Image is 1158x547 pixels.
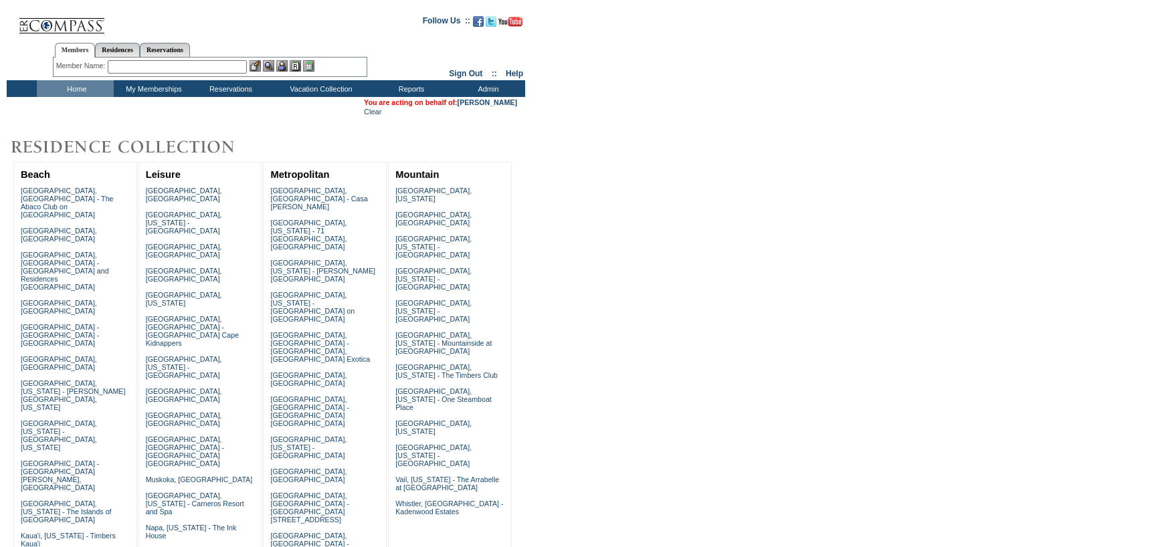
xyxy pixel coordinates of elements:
[395,187,472,203] a: [GEOGRAPHIC_DATA], [US_STATE]
[146,387,222,403] a: [GEOGRAPHIC_DATA], [GEOGRAPHIC_DATA]
[250,60,261,72] img: b_edit.gif
[486,16,496,27] img: Follow us on Twitter
[303,60,314,72] img: b_calculator.gif
[395,267,472,291] a: [GEOGRAPHIC_DATA], [US_STATE] - [GEOGRAPHIC_DATA]
[270,219,347,251] a: [GEOGRAPHIC_DATA], [US_STATE] - 71 [GEOGRAPHIC_DATA], [GEOGRAPHIC_DATA]
[146,291,222,307] a: [GEOGRAPHIC_DATA], [US_STATE]
[486,20,496,28] a: Follow us on Twitter
[114,80,191,97] td: My Memberships
[146,169,181,180] a: Leisure
[21,251,109,291] a: [GEOGRAPHIC_DATA], [GEOGRAPHIC_DATA] - [GEOGRAPHIC_DATA] and Residences [GEOGRAPHIC_DATA]
[18,7,105,34] img: Compass Home
[270,467,347,483] a: [GEOGRAPHIC_DATA], [GEOGRAPHIC_DATA]
[21,299,97,315] a: [GEOGRAPHIC_DATA], [GEOGRAPHIC_DATA]
[395,419,472,435] a: [GEOGRAPHIC_DATA], [US_STATE]
[506,69,523,78] a: Help
[7,20,17,21] img: i.gif
[395,387,492,411] a: [GEOGRAPHIC_DATA], [US_STATE] - One Steamboat Place
[7,134,268,160] img: Destinations by Exclusive Resorts
[146,524,237,540] a: Napa, [US_STATE] - The Ink House
[449,69,482,78] a: Sign Out
[146,435,224,467] a: [GEOGRAPHIC_DATA], [GEOGRAPHIC_DATA] - [GEOGRAPHIC_DATA] [GEOGRAPHIC_DATA]
[21,323,99,347] a: [GEOGRAPHIC_DATA] - [GEOGRAPHIC_DATA] - [GEOGRAPHIC_DATA]
[146,187,222,203] a: [GEOGRAPHIC_DATA], [GEOGRAPHIC_DATA]
[395,500,503,516] a: Whistler, [GEOGRAPHIC_DATA] - Kadenwood Estates
[21,500,112,524] a: [GEOGRAPHIC_DATA], [US_STATE] - The Islands of [GEOGRAPHIC_DATA]
[21,187,114,219] a: [GEOGRAPHIC_DATA], [GEOGRAPHIC_DATA] - The Abaco Club on [GEOGRAPHIC_DATA]
[395,475,499,491] a: Vail, [US_STATE] - The Arrabelle at [GEOGRAPHIC_DATA]
[270,395,349,427] a: [GEOGRAPHIC_DATA], [GEOGRAPHIC_DATA] - [GEOGRAPHIC_DATA] [GEOGRAPHIC_DATA]
[371,80,448,97] td: Reports
[276,60,288,72] img: Impersonate
[448,80,525,97] td: Admin
[473,16,484,27] img: Become our fan on Facebook
[270,291,355,323] a: [GEOGRAPHIC_DATA], [US_STATE] - [GEOGRAPHIC_DATA] on [GEOGRAPHIC_DATA]
[55,43,96,58] a: Members
[395,443,472,467] a: [GEOGRAPHIC_DATA], [US_STATE] - [GEOGRAPHIC_DATA]
[191,80,268,97] td: Reservations
[146,267,222,283] a: [GEOGRAPHIC_DATA], [GEOGRAPHIC_DATA]
[270,435,347,459] a: [GEOGRAPHIC_DATA], [US_STATE] - [GEOGRAPHIC_DATA]
[146,475,252,483] a: Muskoka, [GEOGRAPHIC_DATA]
[140,43,190,57] a: Reservations
[21,419,97,451] a: [GEOGRAPHIC_DATA], [US_STATE] - [GEOGRAPHIC_DATA], [US_STATE]
[21,169,50,180] a: Beach
[270,169,329,180] a: Metropolitan
[290,60,301,72] img: Reservations
[458,98,517,106] a: [PERSON_NAME]
[270,371,347,387] a: [GEOGRAPHIC_DATA], [GEOGRAPHIC_DATA]
[146,211,222,235] a: [GEOGRAPHIC_DATA], [US_STATE] - [GEOGRAPHIC_DATA]
[270,187,367,211] a: [GEOGRAPHIC_DATA], [GEOGRAPHIC_DATA] - Casa [PERSON_NAME]
[21,459,99,491] a: [GEOGRAPHIC_DATA] - [GEOGRAPHIC_DATA][PERSON_NAME], [GEOGRAPHIC_DATA]
[395,211,472,227] a: [GEOGRAPHIC_DATA], [GEOGRAPHIC_DATA]
[498,20,522,28] a: Subscribe to our YouTube Channel
[395,299,472,323] a: [GEOGRAPHIC_DATA], [US_STATE] - [GEOGRAPHIC_DATA]
[21,355,97,371] a: [GEOGRAPHIC_DATA], [GEOGRAPHIC_DATA]
[395,169,439,180] a: Mountain
[21,227,97,243] a: [GEOGRAPHIC_DATA], [GEOGRAPHIC_DATA]
[263,60,274,72] img: View
[146,491,244,516] a: [GEOGRAPHIC_DATA], [US_STATE] - Carneros Resort and Spa
[395,363,498,379] a: [GEOGRAPHIC_DATA], [US_STATE] - The Timbers Club
[21,379,126,411] a: [GEOGRAPHIC_DATA], [US_STATE] - [PERSON_NAME][GEOGRAPHIC_DATA], [US_STATE]
[37,80,114,97] td: Home
[364,108,381,116] a: Clear
[95,43,140,57] a: Residences
[56,60,108,72] div: Member Name:
[270,259,375,283] a: [GEOGRAPHIC_DATA], [US_STATE] - [PERSON_NAME][GEOGRAPHIC_DATA]
[395,235,472,259] a: [GEOGRAPHIC_DATA], [US_STATE] - [GEOGRAPHIC_DATA]
[146,355,222,379] a: [GEOGRAPHIC_DATA], [US_STATE] - [GEOGRAPHIC_DATA]
[146,243,222,259] a: [GEOGRAPHIC_DATA], [GEOGRAPHIC_DATA]
[395,331,492,355] a: [GEOGRAPHIC_DATA], [US_STATE] - Mountainside at [GEOGRAPHIC_DATA]
[498,17,522,27] img: Subscribe to our YouTube Channel
[268,80,371,97] td: Vacation Collection
[146,315,239,347] a: [GEOGRAPHIC_DATA], [GEOGRAPHIC_DATA] - [GEOGRAPHIC_DATA] Cape Kidnappers
[492,69,497,78] span: ::
[270,331,370,363] a: [GEOGRAPHIC_DATA], [GEOGRAPHIC_DATA] - [GEOGRAPHIC_DATA], [GEOGRAPHIC_DATA] Exotica
[146,411,222,427] a: [GEOGRAPHIC_DATA], [GEOGRAPHIC_DATA]
[473,20,484,28] a: Become our fan on Facebook
[423,15,470,31] td: Follow Us ::
[270,491,349,524] a: [GEOGRAPHIC_DATA], [GEOGRAPHIC_DATA] - [GEOGRAPHIC_DATA][STREET_ADDRESS]
[364,98,517,106] span: You are acting on behalf of:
